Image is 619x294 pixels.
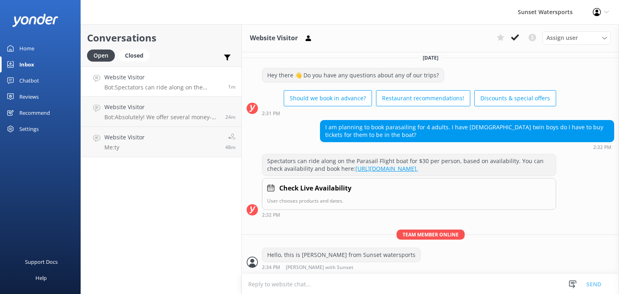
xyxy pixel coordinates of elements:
button: Restaurant recommendations! [376,90,470,106]
strong: 2:34 PM [262,265,280,270]
div: Sep 25 2025 01:32pm (UTC -05:00) America/Cancun [262,212,556,217]
a: [URL][DOMAIN_NAME]. [355,165,418,172]
span: [DATE] [418,54,443,61]
div: Hey there 👋 Do you have any questions about any of our trips? [262,68,444,82]
div: Reviews [19,89,39,105]
div: Closed [119,50,150,62]
div: Sep 25 2025 01:32pm (UTC -05:00) America/Cancun [320,144,614,150]
button: Should we book in advance? [284,90,372,106]
span: Team member online [397,230,465,240]
div: Open [87,50,115,62]
p: User chooses products and dates. [267,197,551,205]
a: Open [87,51,119,60]
h4: Website Visitor [104,103,219,112]
a: Website VisitorBot:Absolutely! We offer several money-saving combo packages that include popular ... [81,97,241,127]
span: Sep 25 2025 01:32pm (UTC -05:00) America/Cancun [228,83,235,90]
strong: 2:31 PM [262,111,280,116]
span: [PERSON_NAME] with Sunset [286,265,353,270]
h2: Conversations [87,30,235,46]
div: Hello, this is [PERSON_NAME] from Sunset watersports [262,248,420,262]
p: Me: ty [104,144,145,151]
span: Assign user [546,33,578,42]
h4: Check Live Availability [279,183,351,194]
p: Bot: Absolutely! We offer several money-saving combo packages that include popular activities lik... [104,114,219,121]
h4: Website Visitor [104,73,222,82]
div: Assign User [542,31,611,44]
div: Sep 25 2025 01:31pm (UTC -05:00) America/Cancun [262,110,556,116]
div: Sep 25 2025 01:34pm (UTC -05:00) America/Cancun [262,264,421,270]
div: Settings [19,121,39,137]
div: Spectators can ride along on the Parasail Flight boat for $30 per person, based on availability. ... [262,154,556,176]
p: Bot: Spectators can ride along on the Parasail Flight boat for $30 per person, based on availabil... [104,84,222,91]
strong: 2:32 PM [593,145,611,150]
a: Closed [119,51,154,60]
h3: Website Visitor [250,33,298,43]
button: Discounts & special offers [474,90,556,106]
div: Recommend [19,105,50,121]
div: Support Docs [25,254,58,270]
div: Home [19,40,34,56]
div: Help [35,270,47,286]
h4: Website Visitor [104,133,145,142]
a: Website VisitorMe:ty48m [81,127,241,157]
img: yonder-white-logo.png [12,14,58,27]
strong: 2:32 PM [262,213,280,217]
span: Sep 25 2025 01:10pm (UTC -05:00) America/Cancun [225,114,235,120]
div: Chatbot [19,72,39,89]
a: Website VisitorBot:Spectators can ride along on the Parasail Flight boat for $30 per person, base... [81,66,241,97]
div: I am planning to book parasailing for 4 adults. I have [DEMOGRAPHIC_DATA] twin boys do I have to ... [320,120,614,142]
span: Sep 25 2025 12:45pm (UTC -05:00) America/Cancun [225,144,235,151]
div: Inbox [19,56,34,72]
